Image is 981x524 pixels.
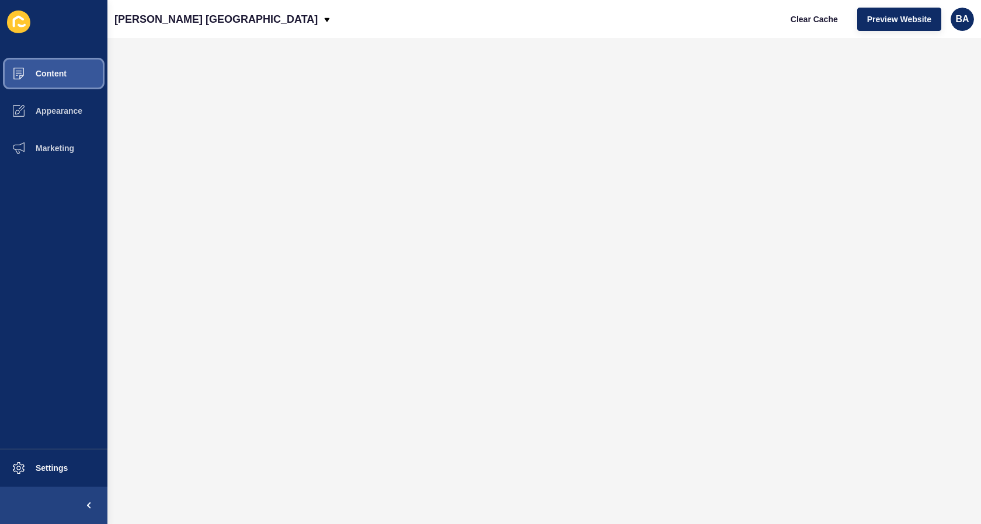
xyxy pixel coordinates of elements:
[867,13,931,25] span: Preview Website
[857,8,941,31] button: Preview Website
[114,5,318,34] p: [PERSON_NAME] [GEOGRAPHIC_DATA]
[955,13,969,25] span: BA
[781,8,848,31] button: Clear Cache
[791,13,838,25] span: Clear Cache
